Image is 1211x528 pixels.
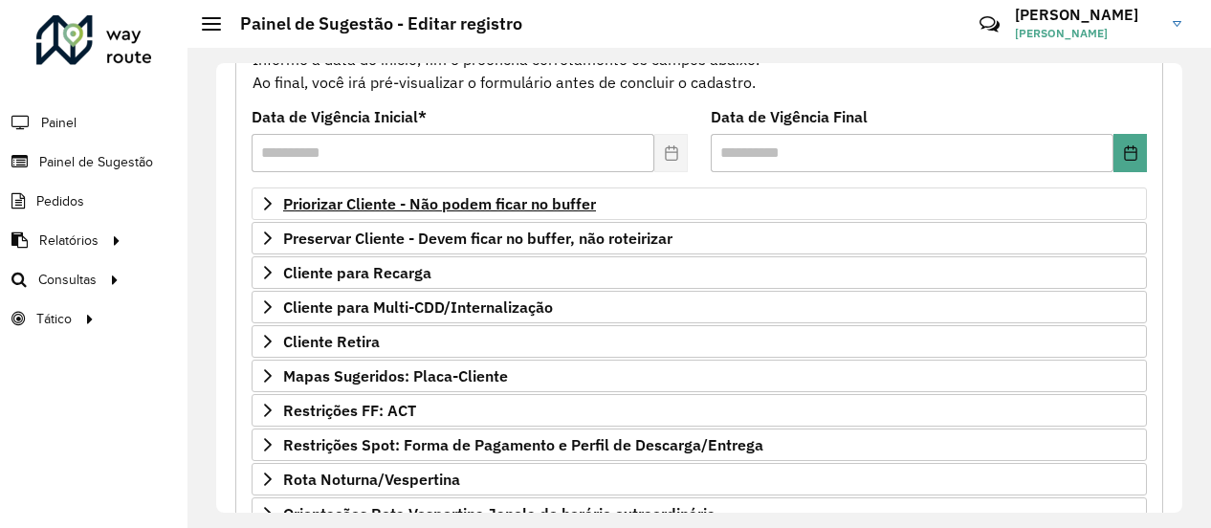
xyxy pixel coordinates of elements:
span: Orientações Rota Vespertina Janela de horário extraordinária [283,506,716,521]
span: Preservar Cliente - Devem ficar no buffer, não roteirizar [283,231,672,246]
span: Cliente para Multi-CDD/Internalização [283,299,553,315]
a: Priorizar Cliente - Não podem ficar no buffer [252,187,1147,220]
span: Pedidos [36,191,84,211]
a: Contato Rápido [969,4,1010,45]
span: Mapas Sugeridos: Placa-Cliente [283,368,508,384]
span: Painel [41,113,77,133]
h3: [PERSON_NAME] [1015,6,1158,24]
span: Cliente para Recarga [283,265,431,280]
a: Preservar Cliente - Devem ficar no buffer, não roteirizar [252,222,1147,254]
span: Relatórios [39,231,99,251]
a: Cliente para Recarga [252,256,1147,289]
label: Data de Vigência Final [711,105,868,128]
label: Data de Vigência Inicial [252,105,427,128]
h2: Painel de Sugestão - Editar registro [221,13,522,34]
span: Cliente Retira [283,334,380,349]
span: Painel de Sugestão [39,152,153,172]
span: Tático [36,309,72,329]
a: Mapas Sugeridos: Placa-Cliente [252,360,1147,392]
span: [PERSON_NAME] [1015,25,1158,42]
span: Restrições Spot: Forma de Pagamento e Perfil de Descarga/Entrega [283,437,763,452]
a: Restrições FF: ACT [252,394,1147,427]
span: Consultas [38,270,97,290]
span: Rota Noturna/Vespertina [283,472,460,487]
span: Restrições FF: ACT [283,403,416,418]
a: Cliente para Multi-CDD/Internalização [252,291,1147,323]
a: Restrições Spot: Forma de Pagamento e Perfil de Descarga/Entrega [252,429,1147,461]
button: Choose Date [1113,134,1147,172]
a: Cliente Retira [252,325,1147,358]
span: Priorizar Cliente - Não podem ficar no buffer [283,196,596,211]
a: Rota Noturna/Vespertina [252,463,1147,495]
